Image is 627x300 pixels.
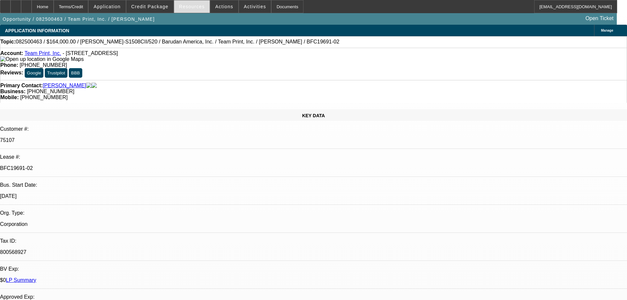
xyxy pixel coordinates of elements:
[0,70,23,75] strong: Reviews:
[239,0,271,13] button: Activities
[131,4,169,9] span: Credit Package
[0,50,23,56] strong: Account:
[0,56,84,62] img: Open up location in Google Maps
[25,68,43,78] button: Google
[179,4,205,9] span: Resources
[63,50,118,56] span: - [STREET_ADDRESS]
[0,39,16,45] strong: Topic:
[601,29,613,32] span: Manage
[5,28,69,33] span: APPLICATION INFORMATION
[0,95,19,100] strong: Mobile:
[302,113,325,118] span: KEY DATA
[24,50,61,56] a: Team Print, Inc.
[45,68,67,78] button: Trustpilot
[86,83,91,89] img: facebook-icon.png
[0,62,18,68] strong: Phone:
[16,39,339,45] span: 082500463 / $164,000.00 / [PERSON_NAME]-S1508CII/520 / Barudan America, Inc. / Team Print, Inc. /...
[0,56,84,62] a: View Google Maps
[27,89,74,94] span: [PHONE_NUMBER]
[93,4,120,9] span: Application
[6,277,36,283] a: LP Summary
[0,83,43,89] strong: Primary Contact:
[20,95,67,100] span: [PHONE_NUMBER]
[583,13,616,24] a: Open Ticket
[126,0,173,13] button: Credit Package
[174,0,210,13] button: Resources
[3,16,155,22] span: Opportunity / 082500463 / Team Print, Inc. / [PERSON_NAME]
[43,83,86,89] a: [PERSON_NAME]
[244,4,266,9] span: Activities
[69,68,82,78] button: BBB
[89,0,125,13] button: Application
[215,4,233,9] span: Actions
[91,83,97,89] img: linkedin-icon.png
[210,0,238,13] button: Actions
[0,89,25,94] strong: Business:
[20,62,67,68] span: [PHONE_NUMBER]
